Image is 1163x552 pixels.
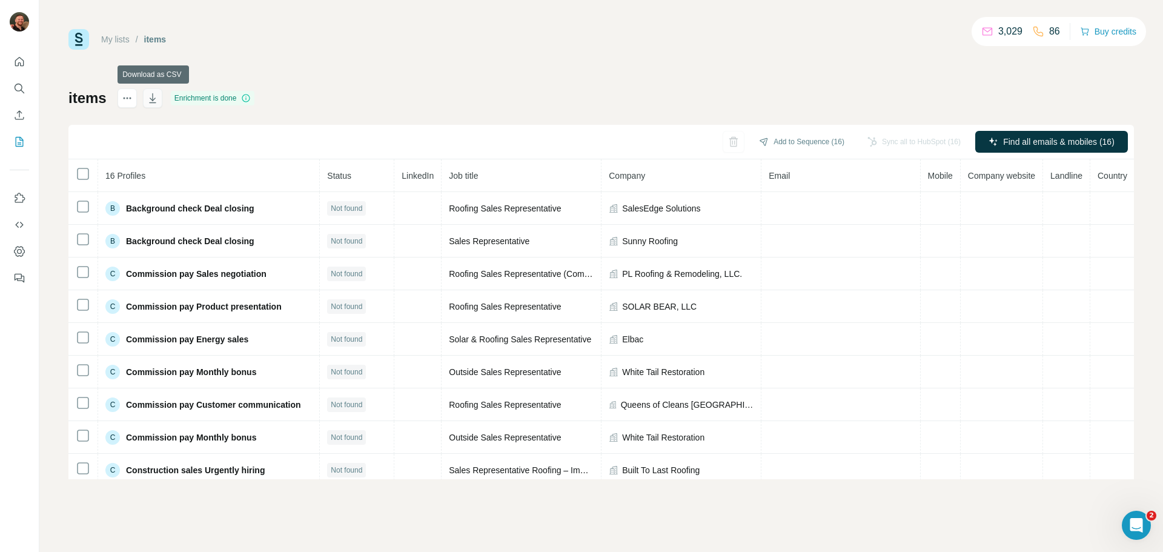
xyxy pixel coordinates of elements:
button: Search [10,78,29,99]
span: Sunny Roofing [622,235,678,247]
button: Use Surfe on LinkedIn [10,187,29,209]
iframe: Intercom live chat [1122,511,1151,540]
p: 86 [1049,24,1060,39]
button: Add to Sequence (16) [750,133,853,151]
button: Enrich CSV [10,104,29,126]
span: Commission pay Monthly bonus [126,366,256,378]
span: Not found [331,301,362,312]
div: C [105,430,120,445]
span: Company [609,171,645,181]
span: Status [327,171,351,181]
img: Surfe Logo [68,29,89,50]
span: Country [1098,171,1127,181]
span: White Tail Restoration [622,366,704,378]
a: My lists [101,35,130,44]
span: Queens of Cleans [GEOGRAPHIC_DATA] [621,399,754,411]
span: Not found [331,367,362,377]
div: B [105,234,120,248]
span: Background check Deal closing [126,235,254,247]
span: Elbac [622,333,643,345]
span: PL Roofing & Remodeling, LLC. [622,268,742,280]
button: Dashboard [10,241,29,262]
span: Roofing Sales Representative [449,204,561,213]
span: Not found [331,203,362,214]
span: Commission pay Energy sales [126,333,248,345]
span: Commission pay Customer communication [126,399,301,411]
span: Commission pay Product presentation [126,301,282,313]
span: Not found [331,399,362,410]
div: C [105,365,120,379]
button: Use Surfe API [10,214,29,236]
span: Landline [1050,171,1082,181]
p: 3,029 [998,24,1022,39]
span: Construction sales Urgently hiring [126,464,265,476]
div: C [105,332,120,347]
span: Roofing Sales Representative [449,400,561,410]
span: 2 [1147,511,1156,520]
div: C [105,299,120,314]
img: Avatar [10,12,29,32]
span: LinkedIn [402,171,434,181]
button: Find all emails & mobiles (16) [975,131,1128,153]
span: Not found [331,236,362,247]
span: Not found [331,432,362,443]
div: C [105,463,120,477]
span: SOLAR BEAR, LLC [622,301,697,313]
span: Commission pay Monthly bonus [126,431,256,444]
span: Outside Sales Representative [449,367,561,377]
div: Enrichment is done [171,91,255,105]
span: SalesEdge Solutions [622,202,700,214]
span: Not found [331,268,362,279]
span: White Tail Restoration [622,431,704,444]
span: Roofing Sales Representative [449,302,561,311]
div: items [144,33,167,45]
span: Job title [449,171,478,181]
span: Find all emails & mobiles (16) [1003,136,1115,148]
span: Built To Last Roofing [622,464,700,476]
div: C [105,397,120,412]
span: 16 Profiles [105,171,145,181]
span: Outside Sales Representative [449,433,561,442]
span: Roofing Sales Representative (Commission-Based) [449,269,643,279]
button: Feedback [10,267,29,289]
span: Company website [968,171,1035,181]
div: B [105,201,120,216]
span: Not found [331,465,362,476]
li: / [136,33,138,45]
span: Email [769,171,790,181]
span: Not found [331,334,362,345]
span: Sales Representative Roofing – Immediate Opening | $150K–$250K [449,465,705,475]
button: Quick start [10,51,29,73]
span: Commission pay Sales negotiation [126,268,267,280]
span: Background check Deal closing [126,202,254,214]
h1: items [68,88,107,108]
div: C [105,267,120,281]
span: Mobile [928,171,953,181]
button: My lists [10,131,29,153]
span: Solar & Roofing Sales Representative [449,334,591,344]
span: Sales Representative [449,236,529,246]
button: actions [118,88,137,108]
button: Buy credits [1080,23,1136,40]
